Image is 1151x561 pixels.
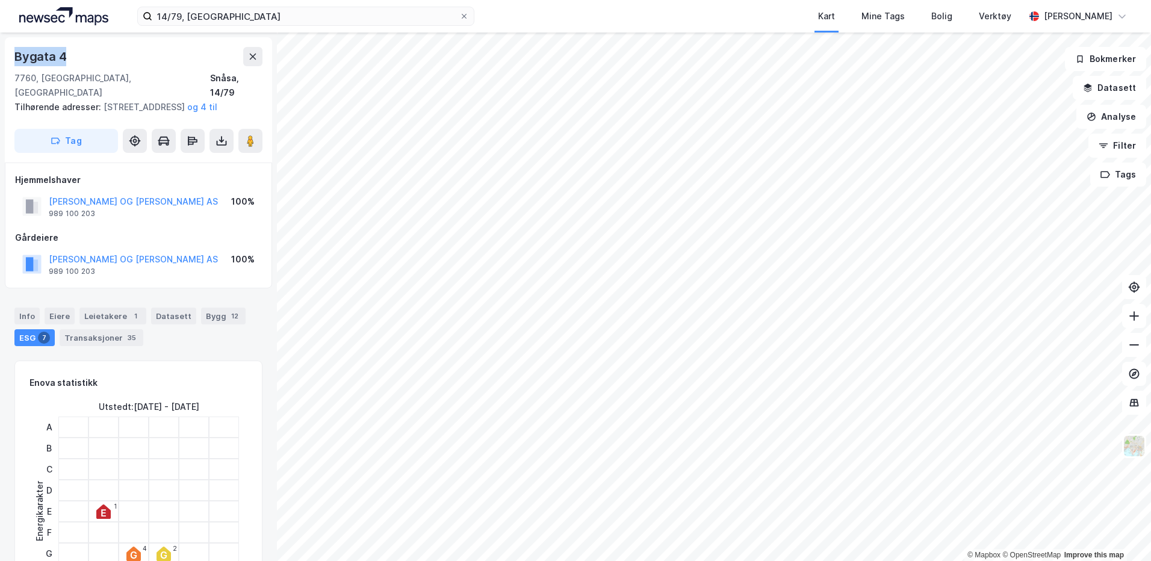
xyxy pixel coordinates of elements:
[1064,551,1124,559] a: Improve this map
[49,267,95,276] div: 989 100 203
[129,310,141,322] div: 1
[79,308,146,324] div: Leietakere
[42,438,57,459] div: B
[231,252,255,267] div: 100%
[45,308,75,324] div: Eiere
[99,400,199,414] div: Utstedt : [DATE] - [DATE]
[14,129,118,153] button: Tag
[151,308,196,324] div: Datasett
[14,71,210,100] div: 7760, [GEOGRAPHIC_DATA], [GEOGRAPHIC_DATA]
[1090,163,1146,187] button: Tags
[14,329,55,346] div: ESG
[861,9,905,23] div: Mine Tags
[818,9,835,23] div: Kart
[14,308,40,324] div: Info
[38,332,50,344] div: 7
[967,551,1001,559] a: Mapbox
[42,522,57,543] div: F
[42,417,57,438] div: A
[42,480,57,501] div: D
[15,231,262,245] div: Gårdeiere
[33,481,47,541] div: Energikarakter
[1065,47,1146,71] button: Bokmerker
[1076,105,1146,129] button: Analyse
[931,9,952,23] div: Bolig
[1044,9,1112,23] div: [PERSON_NAME]
[15,173,262,187] div: Hjemmelshaver
[1073,76,1146,100] button: Datasett
[1091,503,1151,561] div: Kontrollprogram for chat
[42,501,57,522] div: E
[19,7,108,25] img: logo.a4113a55bc3d86da70a041830d287a7e.svg
[979,9,1011,23] div: Verktøy
[1002,551,1061,559] a: OpenStreetMap
[210,71,262,100] div: Snåsa, 14/79
[49,209,95,219] div: 989 100 203
[1123,435,1146,457] img: Z
[14,100,253,114] div: [STREET_ADDRESS]
[152,7,459,25] input: Søk på adresse, matrikkel, gårdeiere, leietakere eller personer
[1091,503,1151,561] iframe: Chat Widget
[125,332,138,344] div: 35
[14,102,104,112] span: Tilhørende adresser:
[173,545,177,552] div: 2
[114,503,117,510] div: 1
[29,376,98,390] div: Enova statistikk
[229,310,241,322] div: 12
[201,308,246,324] div: Bygg
[60,329,143,346] div: Transaksjoner
[143,545,147,552] div: 4
[14,47,69,66] div: Bygata 4
[1088,134,1146,158] button: Filter
[42,459,57,480] div: C
[231,194,255,209] div: 100%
